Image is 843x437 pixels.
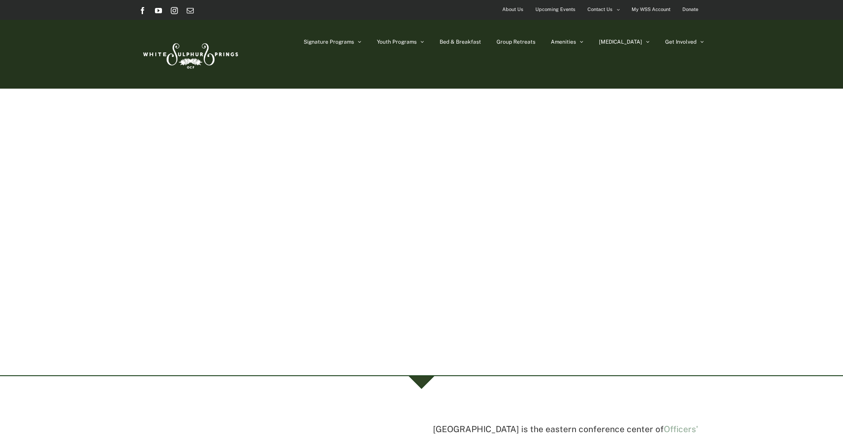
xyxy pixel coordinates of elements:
span: About Us [502,3,523,16]
a: Facebook [139,7,146,14]
a: [MEDICAL_DATA] [599,20,650,64]
a: Youth Programs [377,20,424,64]
a: Group Retreats [497,20,535,64]
span: Signature Programs [304,39,354,45]
span: Group Retreats [497,39,535,45]
span: [MEDICAL_DATA] [599,39,642,45]
a: Bed & Breakfast [440,20,481,64]
a: Instagram [171,7,178,14]
span: Get Involved [665,39,696,45]
span: My WSS Account [632,3,670,16]
a: Get Involved [665,20,704,64]
nav: Main Menu [304,20,704,64]
span: Donate [682,3,698,16]
span: Youth Programs [377,39,417,45]
a: Amenities [551,20,583,64]
span: Upcoming Events [535,3,576,16]
span: Contact Us [587,3,613,16]
a: YouTube [155,7,162,14]
a: Signature Programs [304,20,361,64]
a: Email [187,7,194,14]
span: Amenities [551,39,576,45]
span: Bed & Breakfast [440,39,481,45]
img: White Sulphur Springs Logo [139,34,241,75]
